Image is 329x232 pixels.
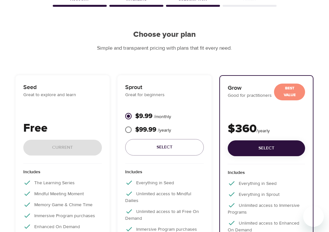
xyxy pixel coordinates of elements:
[23,120,102,137] p: Free
[158,127,171,133] span: / yearly
[228,84,305,92] p: Grow
[8,30,321,39] h2: Choose your plan
[228,140,305,156] button: Select
[125,83,204,92] p: Sprout
[125,169,204,179] p: Includes
[257,128,270,134] span: / yearly
[228,201,305,216] p: Unlimited access to Immersive Programs
[303,206,324,227] iframe: Button to launch messaging window
[135,111,171,121] p: $9.99
[228,120,305,138] p: $360
[233,144,300,152] span: Select
[23,169,102,179] p: Includes
[23,92,102,98] p: Great to explore and learn
[228,169,305,179] p: Includes
[228,190,305,198] p: Everything in Sprout
[125,179,204,187] p: Everything in Seed
[23,190,102,197] p: Mindful Meeting Moment
[23,179,102,187] p: The Learning Series
[130,143,199,151] span: Select
[125,190,204,204] p: Unlimited access to Mindful Dailies
[228,92,305,99] p: Good for practitioners
[8,45,321,52] p: Simple and transparent pricing with plans that fit every need.
[125,139,204,156] button: Select
[135,125,171,135] p: $99.99
[125,207,204,222] p: Unlimited access to all Free On Demand
[228,179,305,187] p: Everything in Seed
[23,212,102,219] p: Immersive Program purchases
[154,114,171,120] span: / monthly
[125,92,204,98] p: Great for beginners
[23,201,102,208] p: Memory Game & Chime Time
[23,83,102,92] p: Seed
